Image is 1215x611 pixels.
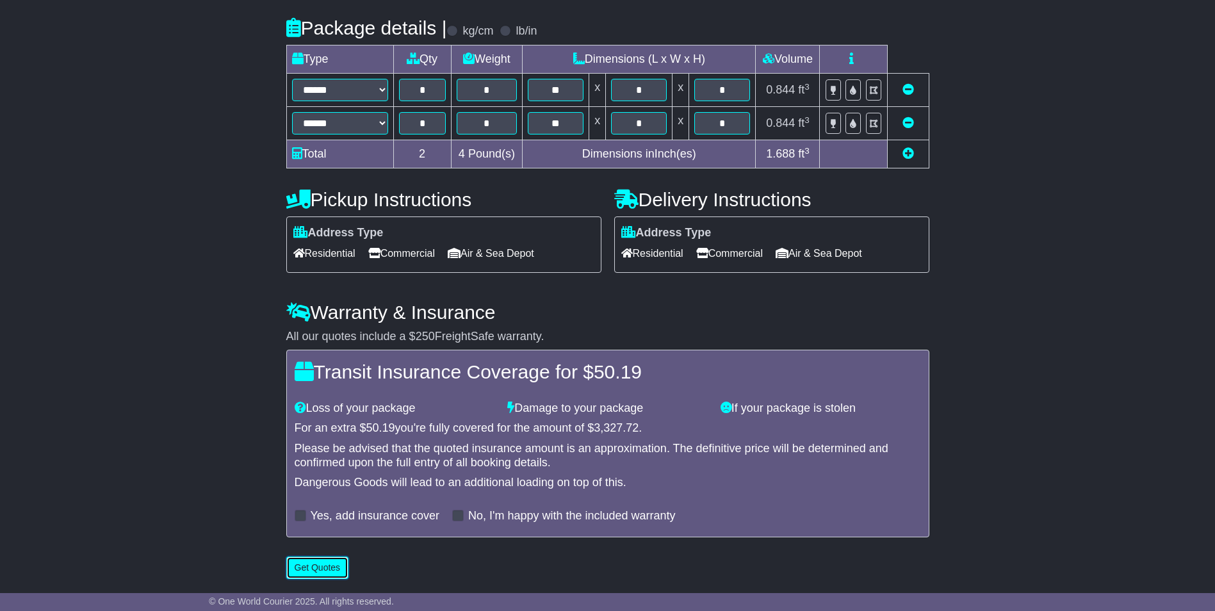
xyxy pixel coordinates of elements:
sup: 3 [804,115,810,125]
label: lb/in [516,24,537,38]
td: Pound(s) [451,140,523,168]
div: Dangerous Goods will lead to an additional loading on top of this. [295,476,921,490]
h4: Transit Insurance Coverage for $ [295,361,921,382]
span: 4 [459,147,465,160]
span: 0.844 [766,117,795,129]
label: kg/cm [462,24,493,38]
span: ft [798,147,810,160]
span: Air & Sea Depot [448,243,534,263]
span: ft [798,83,810,96]
td: Dimensions in Inch(es) [523,140,756,168]
label: Address Type [621,226,712,240]
td: Total [286,140,393,168]
span: 3,327.72 [594,421,639,434]
span: 0.844 [766,83,795,96]
h4: Warranty & Insurance [286,302,929,323]
div: Loss of your package [288,402,501,416]
div: All our quotes include a $ FreightSafe warranty. [286,330,929,344]
div: For an extra $ you're fully covered for the amount of $ . [295,421,921,436]
td: Type [286,45,393,74]
label: Yes, add insurance cover [311,509,439,523]
sup: 3 [804,146,810,156]
span: 50.19 [366,421,395,434]
div: Please be advised that the quoted insurance amount is an approximation. The definitive price will... [295,442,921,469]
button: Get Quotes [286,557,349,579]
a: Remove this item [902,117,914,129]
td: x [673,107,689,140]
a: Remove this item [902,83,914,96]
span: Commercial [368,243,435,263]
h4: Pickup Instructions [286,189,601,210]
td: Qty [393,45,451,74]
td: Weight [451,45,523,74]
label: Address Type [293,226,384,240]
td: x [673,74,689,107]
td: x [589,107,606,140]
span: ft [798,117,810,129]
span: Residential [293,243,355,263]
span: Air & Sea Depot [776,243,862,263]
span: Commercial [696,243,763,263]
h4: Package details | [286,17,447,38]
td: Volume [756,45,820,74]
span: © One World Courier 2025. All rights reserved. [209,596,394,607]
h4: Delivery Instructions [614,189,929,210]
span: 1.688 [766,147,795,160]
div: If your package is stolen [714,402,927,416]
div: Damage to your package [501,402,714,416]
a: Add new item [902,147,914,160]
td: Dimensions (L x W x H) [523,45,756,74]
label: No, I'm happy with the included warranty [468,509,676,523]
sup: 3 [804,82,810,92]
span: Residential [621,243,683,263]
span: 250 [416,330,435,343]
td: x [589,74,606,107]
td: 2 [393,140,451,168]
span: 50.19 [594,361,642,382]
